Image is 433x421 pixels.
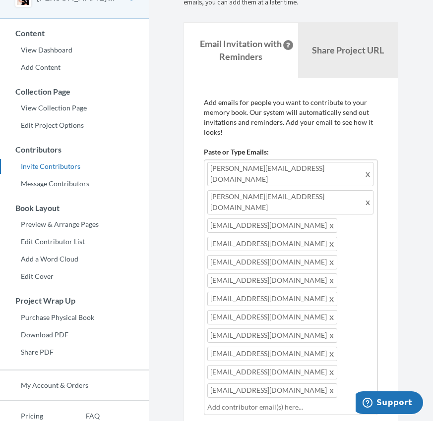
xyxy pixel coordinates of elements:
[0,145,149,154] h3: Contributors
[207,310,337,324] span: [EMAIL_ADDRESS][DOMAIN_NAME]
[207,237,337,251] span: [EMAIL_ADDRESS][DOMAIN_NAME]
[204,147,269,157] label: Paste or Type Emails:
[207,402,374,413] input: Add contributor email(s) here...
[207,162,373,186] span: [PERSON_NAME][EMAIL_ADDRESS][DOMAIN_NAME]
[200,38,282,62] strong: Email Invitation with Reminders
[207,273,337,288] span: [EMAIL_ADDRESS][DOMAIN_NAME]
[207,218,337,233] span: [EMAIL_ADDRESS][DOMAIN_NAME]
[207,255,337,269] span: [EMAIL_ADDRESS][DOMAIN_NAME]
[207,383,337,398] span: [EMAIL_ADDRESS][DOMAIN_NAME]
[207,365,337,379] span: [EMAIL_ADDRESS][DOMAIN_NAME]
[207,292,337,306] span: [EMAIL_ADDRESS][DOMAIN_NAME]
[356,391,423,416] iframe: Opens a widget where you can chat to one of our agents
[207,328,337,343] span: [EMAIL_ADDRESS][DOMAIN_NAME]
[0,29,149,38] h3: Content
[207,190,373,214] span: [PERSON_NAME][EMAIL_ADDRESS][DOMAIN_NAME]
[204,98,378,137] p: Add emails for people you want to contribute to your memory book. Our system will automatically s...
[0,87,149,96] h3: Collection Page
[0,204,149,212] h3: Book Layout
[312,45,384,55] b: Share Project URL
[0,296,149,305] h3: Project Wrap Up
[207,347,337,361] span: [EMAIL_ADDRESS][DOMAIN_NAME]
